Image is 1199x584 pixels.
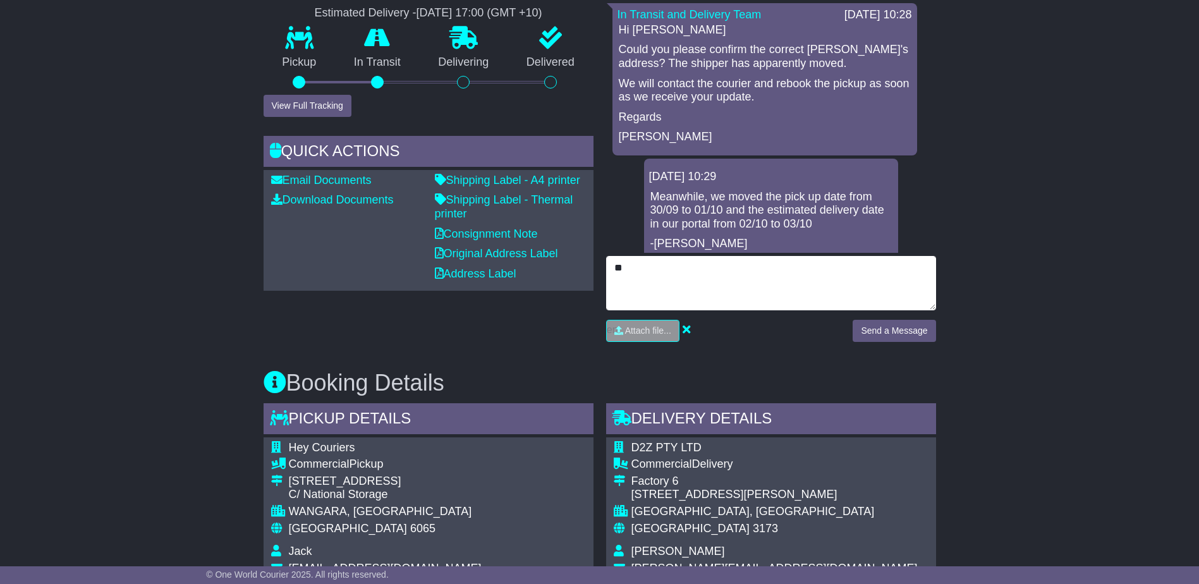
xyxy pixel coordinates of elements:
[410,522,435,535] span: 6065
[631,441,702,454] span: D2Z PTY LTD
[289,545,312,557] span: Jack
[435,247,558,260] a: Original Address Label
[619,111,911,125] p: Regards
[264,403,593,437] div: Pickup Details
[435,267,516,280] a: Address Label
[631,562,918,575] span: [PERSON_NAME][EMAIL_ADDRESS][DOMAIN_NAME]
[264,6,593,20] div: Estimated Delivery -
[619,43,911,70] p: Could you please confirm the correct [PERSON_NAME]'s address? The shipper has apparently moved.
[753,522,778,535] span: 3173
[631,505,918,519] div: [GEOGRAPHIC_DATA], [GEOGRAPHIC_DATA]
[289,488,482,502] div: C/ National Storage
[206,569,389,580] span: © One World Courier 2025. All rights reserved.
[631,475,918,489] div: Factory 6
[649,170,893,184] div: [DATE] 10:29
[650,237,892,251] p: -[PERSON_NAME]
[264,136,593,170] div: Quick Actions
[508,56,593,70] p: Delivered
[631,488,918,502] div: [STREET_ADDRESS][PERSON_NAME]
[618,8,762,21] a: In Transit and Delivery Team
[271,174,372,186] a: Email Documents
[844,8,912,22] div: [DATE] 10:28
[631,458,918,471] div: Delivery
[417,6,542,20] div: [DATE] 17:00 (GMT +10)
[289,458,482,471] div: Pickup
[335,56,420,70] p: In Transit
[619,77,911,104] p: We will contact the courier and rebook the pickup as soon as we receive your update.
[264,95,351,117] button: View Full Tracking
[435,193,573,220] a: Shipping Label - Thermal printer
[289,505,482,519] div: WANGARA, [GEOGRAPHIC_DATA]
[289,522,407,535] span: [GEOGRAPHIC_DATA]
[289,441,355,454] span: Hey Couriers
[619,23,911,37] p: Hi [PERSON_NAME]
[650,190,892,231] p: Meanwhile, we moved the pick up date from 30/09 to 01/10 and the estimated delivery date in our p...
[435,174,580,186] a: Shipping Label - A4 printer
[606,403,936,437] div: Delivery Details
[435,228,538,240] a: Consignment Note
[420,56,508,70] p: Delivering
[289,475,482,489] div: [STREET_ADDRESS]
[619,130,911,144] p: [PERSON_NAME]
[264,370,936,396] h3: Booking Details
[631,522,750,535] span: [GEOGRAPHIC_DATA]
[271,193,394,206] a: Download Documents
[631,545,725,557] span: [PERSON_NAME]
[631,458,692,470] span: Commercial
[289,458,350,470] span: Commercial
[264,56,336,70] p: Pickup
[853,320,935,342] button: Send a Message
[289,562,482,575] span: [EMAIL_ADDRESS][DOMAIN_NAME]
